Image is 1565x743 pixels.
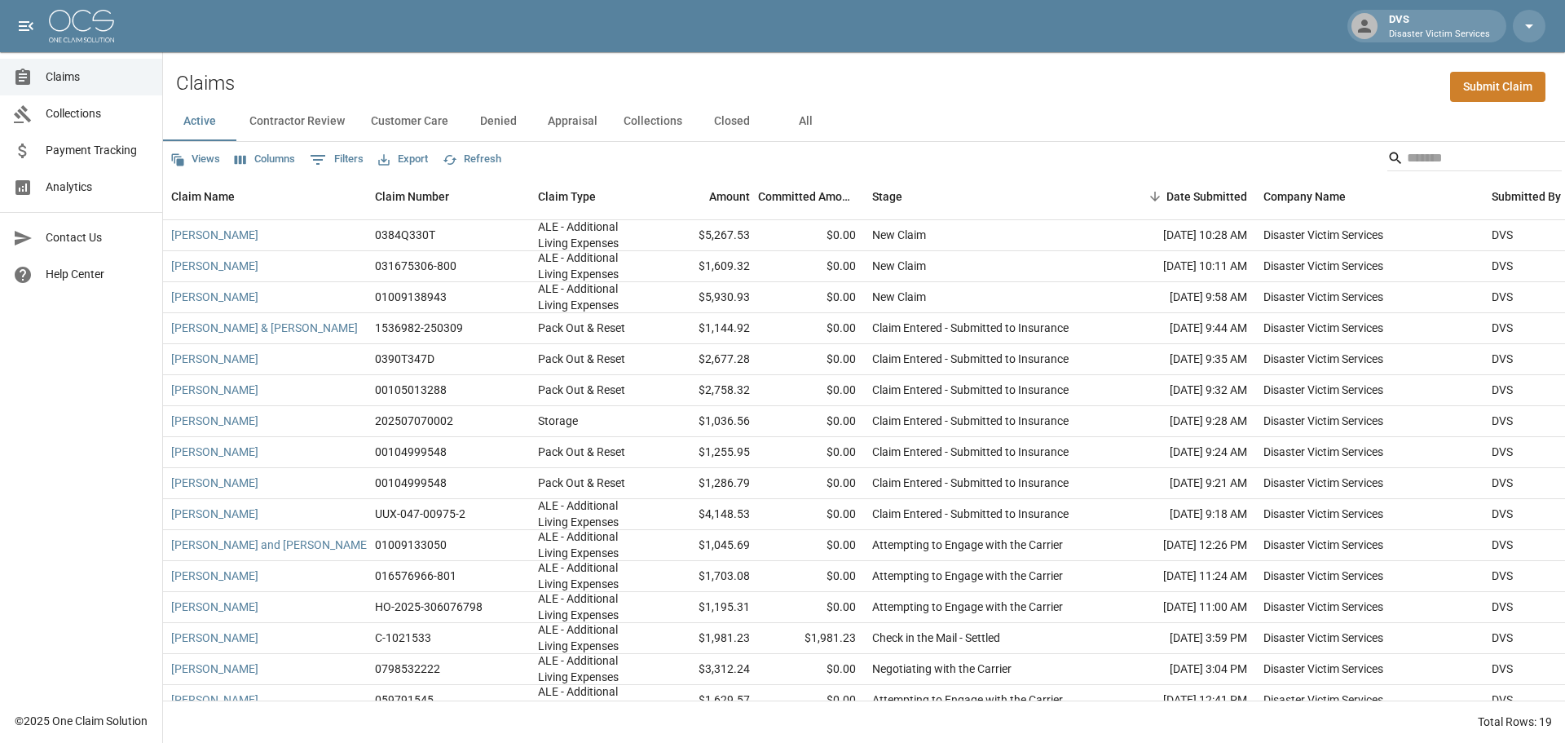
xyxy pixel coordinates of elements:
[1109,561,1255,592] div: [DATE] 11:24 AM
[538,382,625,398] div: Pack Out & Reset
[375,382,447,398] div: 00105013288
[758,174,864,219] div: Committed Amount
[375,630,431,646] div: C-1021533
[1109,592,1255,623] div: [DATE] 11:00 AM
[538,475,625,491] div: Pack Out & Reset
[375,692,434,708] div: 059791545
[538,250,644,282] div: ALE - Additional Living Expenses
[535,102,611,141] button: Appraisal
[374,147,432,172] button: Export
[1109,406,1255,437] div: [DATE] 9:28 AM
[538,498,644,530] div: ALE - Additional Living Expenses
[439,147,505,172] button: Refresh
[306,147,368,173] button: Show filters
[171,475,258,491] a: [PERSON_NAME]
[171,289,258,305] a: [PERSON_NAME]
[46,179,149,196] span: Analytics
[1492,630,1513,646] div: DVS
[375,258,456,274] div: 031675306-800
[375,320,463,336] div: 1536982-250309
[872,537,1063,553] div: Attempting to Engage with the Carrier
[758,530,864,561] div: $0.00
[367,174,530,219] div: Claim Number
[758,685,864,716] div: $0.00
[49,10,114,42] img: ocs-logo-white-transparent.png
[171,351,258,367] a: [PERSON_NAME]
[538,281,644,313] div: ALE - Additional Living Expenses
[758,375,864,406] div: $0.00
[1492,289,1513,305] div: DVS
[171,630,258,646] a: [PERSON_NAME]
[163,174,367,219] div: Claim Name
[171,413,258,429] a: [PERSON_NAME]
[1263,444,1383,460] div: Disaster Victim Services
[171,599,258,615] a: [PERSON_NAME]
[538,590,644,623] div: ALE - Additional Living Expenses
[375,289,447,305] div: 01009138943
[171,227,258,243] a: [PERSON_NAME]
[538,413,578,429] div: Storage
[1109,375,1255,406] div: [DATE] 9:32 AM
[538,559,644,592] div: ALE - Additional Living Expenses
[1263,227,1383,243] div: Disaster Victim Services
[1492,227,1513,243] div: DVS
[1492,351,1513,367] div: DVS
[1166,174,1247,219] div: Date Submitted
[1263,630,1383,646] div: Disaster Victim Services
[872,506,1069,522] div: Claim Entered - Submitted to Insurance
[1478,714,1552,730] div: Total Rows: 19
[538,621,644,654] div: ALE - Additional Living Expenses
[1492,692,1513,708] div: DVS
[375,413,453,429] div: 202507070002
[652,623,758,654] div: $1,981.23
[375,351,434,367] div: 0390T347D
[1109,251,1255,282] div: [DATE] 10:11 AM
[171,537,370,553] a: [PERSON_NAME] and [PERSON_NAME]
[46,69,149,86] span: Claims
[872,289,926,305] div: New Claim
[171,258,258,274] a: [PERSON_NAME]
[1263,382,1383,398] div: Disaster Victim Services
[758,623,864,654] div: $1,981.23
[46,229,149,246] span: Contact Us
[15,713,148,729] div: © 2025 One Claim Solution
[872,351,1069,367] div: Claim Entered - Submitted to Insurance
[1109,685,1255,716] div: [DATE] 12:41 PM
[171,320,358,336] a: [PERSON_NAME] & [PERSON_NAME]
[1109,437,1255,468] div: [DATE] 9:24 AM
[171,174,235,219] div: Claim Name
[872,568,1063,584] div: Attempting to Engage with the Carrier
[872,444,1069,460] div: Claim Entered - Submitted to Insurance
[652,344,758,375] div: $2,677.28
[652,530,758,561] div: $1,045.69
[1263,692,1383,708] div: Disaster Victim Services
[538,444,625,460] div: Pack Out & Reset
[231,147,299,172] button: Select columns
[375,227,435,243] div: 0384Q330T
[872,661,1012,677] div: Negotiating with the Carrier
[375,661,440,677] div: 0798532222
[461,102,535,141] button: Denied
[1109,468,1255,499] div: [DATE] 9:21 AM
[1255,174,1483,219] div: Company Name
[652,499,758,530] div: $4,148.53
[1263,351,1383,367] div: Disaster Victim Services
[1492,413,1513,429] div: DVS
[375,537,447,553] div: 01009133050
[652,437,758,468] div: $1,255.95
[1263,506,1383,522] div: Disaster Victim Services
[769,102,842,141] button: All
[758,592,864,623] div: $0.00
[171,568,258,584] a: [PERSON_NAME]
[1263,174,1346,219] div: Company Name
[758,468,864,499] div: $0.00
[652,251,758,282] div: $1,609.32
[611,102,695,141] button: Collections
[1492,258,1513,274] div: DVS
[872,630,1000,646] div: Check in the Mail - Settled
[872,475,1069,491] div: Claim Entered - Submitted to Insurance
[358,102,461,141] button: Customer Care
[1492,382,1513,398] div: DVS
[872,227,926,243] div: New Claim
[538,320,625,336] div: Pack Out & Reset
